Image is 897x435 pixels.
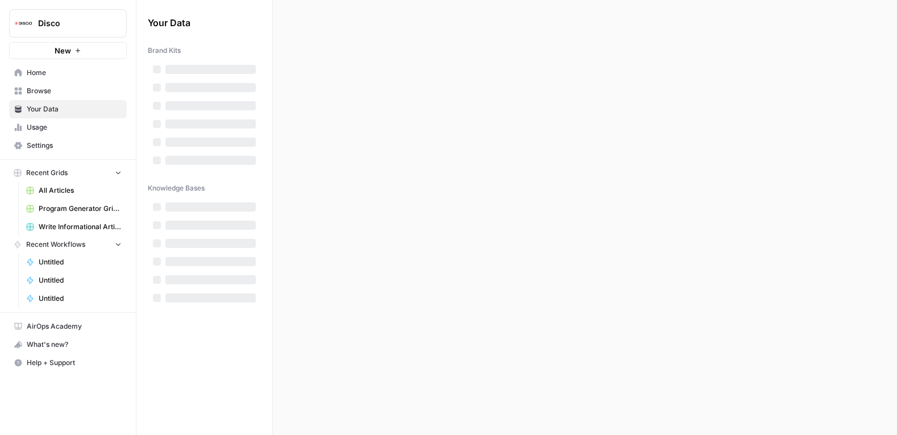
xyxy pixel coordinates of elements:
[9,118,127,136] a: Usage
[148,45,181,56] span: Brand Kits
[27,68,122,78] span: Home
[39,222,122,232] span: Write Informational Articles
[39,257,122,267] span: Untitled
[39,275,122,285] span: Untitled
[9,354,127,372] button: Help + Support
[13,13,34,34] img: Disco Logo
[55,45,71,56] span: New
[21,253,127,271] a: Untitled
[26,168,68,178] span: Recent Grids
[21,200,127,218] a: Program Generator Grid (1)
[27,86,122,96] span: Browse
[9,9,127,38] button: Workspace: Disco
[148,183,205,193] span: Knowledge Bases
[27,104,122,114] span: Your Data
[148,16,247,30] span: Your Data
[9,335,127,354] button: What's new?
[9,82,127,100] a: Browse
[21,218,127,236] a: Write Informational Articles
[9,64,127,82] a: Home
[9,136,127,155] a: Settings
[39,204,122,214] span: Program Generator Grid (1)
[9,236,127,253] button: Recent Workflows
[39,293,122,304] span: Untitled
[27,321,122,332] span: AirOps Academy
[9,164,127,181] button: Recent Grids
[9,317,127,335] a: AirOps Academy
[27,140,122,151] span: Settings
[38,18,107,29] span: Disco
[27,358,122,368] span: Help + Support
[27,122,122,132] span: Usage
[26,239,85,250] span: Recent Workflows
[21,271,127,289] a: Untitled
[21,181,127,200] a: All Articles
[9,100,127,118] a: Your Data
[21,289,127,308] a: Untitled
[10,336,126,353] div: What's new?
[39,185,122,196] span: All Articles
[9,42,127,59] button: New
